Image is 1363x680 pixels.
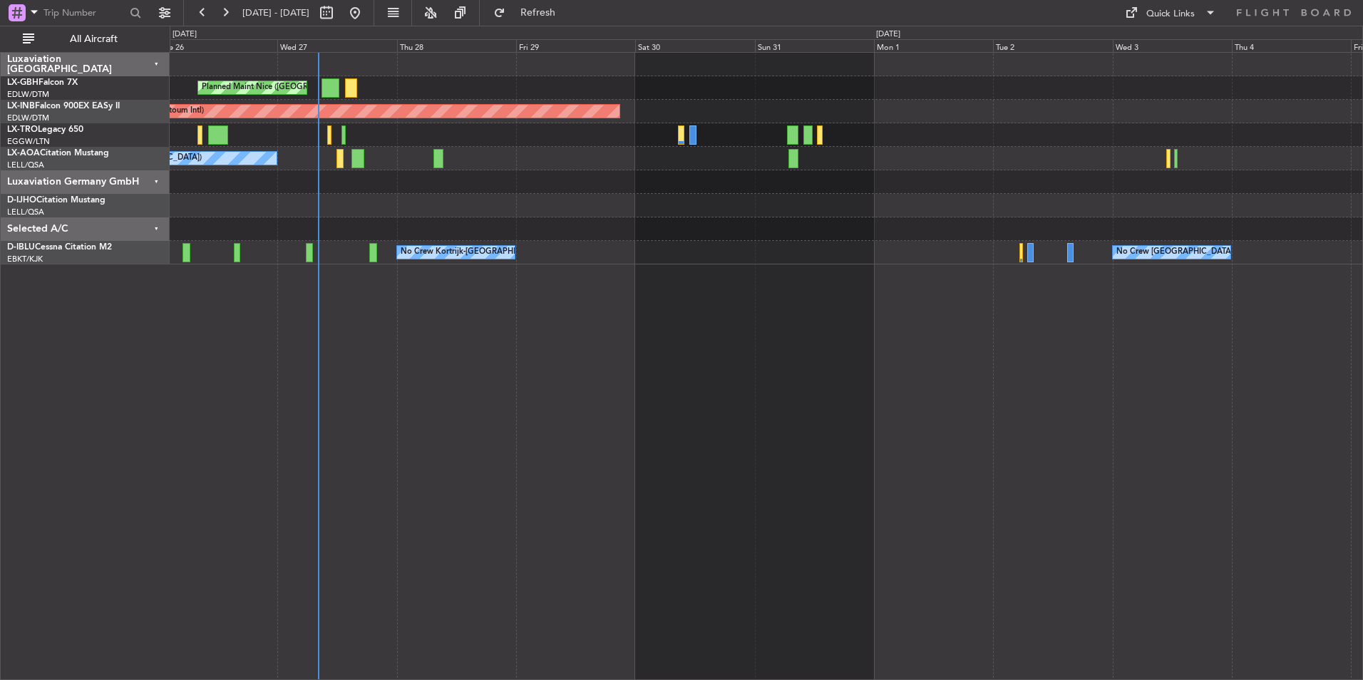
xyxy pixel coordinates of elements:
[487,1,572,24] button: Refresh
[173,29,197,41] div: [DATE]
[7,89,49,100] a: EDLW/DTM
[7,243,35,252] span: D-IBLU
[401,242,547,263] div: No Crew Kortrijk-[GEOGRAPHIC_DATA]
[516,39,635,52] div: Fri 29
[158,39,277,52] div: Tue 26
[242,6,309,19] span: [DATE] - [DATE]
[993,39,1112,52] div: Tue 2
[7,196,36,205] span: D-IJHO
[1146,7,1195,21] div: Quick Links
[755,39,874,52] div: Sun 31
[508,8,568,18] span: Refresh
[7,149,40,158] span: LX-AOA
[277,39,396,52] div: Wed 27
[43,2,125,24] input: Trip Number
[7,102,35,110] span: LX-INB
[7,78,38,87] span: LX-GBH
[1116,242,1355,263] div: No Crew [GEOGRAPHIC_DATA] ([GEOGRAPHIC_DATA] National)
[7,149,109,158] a: LX-AOACitation Mustang
[7,196,106,205] a: D-IJHOCitation Mustang
[7,78,78,87] a: LX-GBHFalcon 7X
[7,102,120,110] a: LX-INBFalcon 900EX EASy II
[7,113,49,123] a: EDLW/DTM
[874,39,993,52] div: Mon 1
[7,160,44,170] a: LELL/QSA
[7,136,50,147] a: EGGW/LTN
[1113,39,1232,52] div: Wed 3
[397,39,516,52] div: Thu 28
[202,77,361,98] div: Planned Maint Nice ([GEOGRAPHIC_DATA])
[7,125,83,134] a: LX-TROLegacy 650
[1118,1,1223,24] button: Quick Links
[635,39,754,52] div: Sat 30
[7,125,38,134] span: LX-TRO
[7,254,43,264] a: EBKT/KJK
[876,29,900,41] div: [DATE]
[37,34,150,44] span: All Aircraft
[7,207,44,217] a: LELL/QSA
[1232,39,1351,52] div: Thu 4
[7,243,112,252] a: D-IBLUCessna Citation M2
[16,28,155,51] button: All Aircraft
